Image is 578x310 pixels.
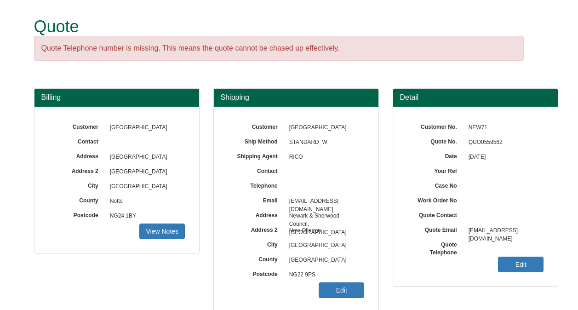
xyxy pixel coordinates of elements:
label: Customer [48,121,105,131]
label: Quote Telephone [407,238,464,257]
span: NG24 1BY [105,209,185,224]
label: Telephone [228,179,285,190]
span: NEW71 [464,121,544,135]
a: Edit [319,282,364,298]
div: Quote Telephone number is missing. This means the quote cannot be chased up effectively. [34,36,524,61]
label: Work Order No [407,194,464,205]
span: [GEOGRAPHIC_DATA] [105,179,185,194]
label: Ship Method [228,135,285,146]
span: Newark & Sherwood Council, [GEOGRAPHIC_DATA] [285,209,365,224]
label: Address [228,209,285,219]
label: Postcode [48,209,105,219]
h3: Detail [400,93,551,102]
span: Notts [105,194,185,209]
h3: Billing [41,93,192,102]
label: Your Ref [407,165,464,175]
label: City [48,179,105,190]
label: Contact [228,165,285,175]
span: [EMAIL_ADDRESS][DOMAIN_NAME] [285,194,365,209]
span: [GEOGRAPHIC_DATA] [105,165,185,179]
label: Quote Email [407,224,464,234]
span: [GEOGRAPHIC_DATA] [285,238,365,253]
label: Case No [407,179,464,190]
label: Postcode [228,268,285,278]
label: Contact [48,135,105,146]
span: RICO [285,150,365,165]
span: STANDARD_W [285,135,365,150]
label: City [228,238,285,249]
label: County [48,194,105,205]
label: Address 2 [228,224,285,234]
h3: Shipping [221,93,372,102]
label: Email [228,194,285,205]
h1: Quote [34,17,524,36]
span: NG22 9PS [285,268,365,282]
span: New Ollerton [285,224,365,238]
label: Date [407,150,464,161]
span: [GEOGRAPHIC_DATA] [285,253,365,268]
span: [GEOGRAPHIC_DATA] [105,121,185,135]
span: [DATE] [464,150,544,165]
span: [GEOGRAPHIC_DATA] [105,150,185,165]
a: View Notes [139,224,185,239]
label: Customer No. [407,121,464,131]
span: [EMAIL_ADDRESS][DOMAIN_NAME] [464,224,544,238]
label: Shipping Agent [228,150,285,161]
span: [GEOGRAPHIC_DATA] [285,121,365,135]
a: Edit [498,257,544,272]
label: Customer [228,121,285,131]
label: Address 2 [48,165,105,175]
span: QUO0559562 [464,135,544,150]
label: Quote Contact [407,209,464,219]
label: County [228,253,285,264]
label: Address [48,150,105,161]
label: Quote No. [407,135,464,146]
